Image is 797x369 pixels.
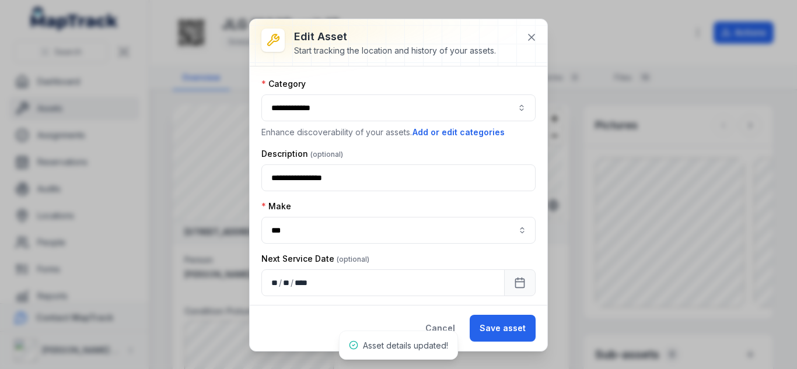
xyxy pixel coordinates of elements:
label: Description [261,148,343,160]
div: month, [283,277,291,289]
div: / [291,277,295,289]
label: Category [261,78,306,90]
button: Cancel [415,315,465,342]
div: day, [271,277,279,289]
button: Calendar [504,269,536,296]
div: year, [295,277,309,289]
label: Make [261,201,291,212]
p: Enhance discoverability of your assets. [261,126,536,139]
input: asset-edit:cf[9e2fc107-2520-4a87-af5f-f70990c66785]-label [261,217,536,244]
h3: Edit asset [294,29,496,45]
button: Save asset [470,315,536,342]
label: Next Service Date [261,253,369,265]
button: Add or edit categories [412,126,505,139]
div: / [279,277,283,289]
div: Start tracking the location and history of your assets. [294,45,496,57]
